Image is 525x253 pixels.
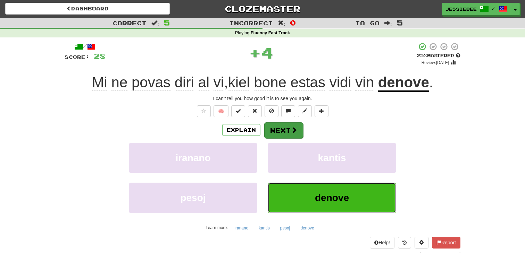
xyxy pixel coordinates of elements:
[432,237,460,248] button: Report
[442,3,511,15] a: jessiebee /
[65,54,90,60] span: Score:
[222,124,260,136] button: Explain
[228,74,250,91] span: kiel
[397,18,403,27] span: 5
[429,74,433,90] span: .
[318,152,346,163] span: kantis
[315,192,349,203] span: denove
[251,30,290,35] strong: Fluency Fast Track
[65,95,460,102] div: I can't tell you how good it is to see you again.
[255,223,273,233] button: kantis
[175,152,210,163] span: iranano
[254,74,286,91] span: bone
[206,225,228,230] small: Learn more:
[164,18,170,27] span: 5
[268,143,396,173] button: kantis
[445,6,477,12] span: jessiebee
[180,3,345,15] a: Clozemaster
[417,53,427,58] span: 25 %
[214,74,224,91] span: vi
[92,74,107,91] span: Mi
[276,223,294,233] button: pesoj
[229,19,273,26] span: Incorrect
[297,223,318,233] button: denove
[278,20,285,26] span: :
[214,105,228,117] button: 🧠
[492,6,495,10] span: /
[330,74,351,91] span: vidi
[261,44,273,61] span: 4
[398,237,411,248] button: Round history (alt+y)
[264,122,303,138] button: Next
[281,105,295,117] button: Discuss sentence (alt+u)
[265,105,278,117] button: Ignore sentence (alt+i)
[111,74,128,91] span: ne
[129,183,257,213] button: pesoj
[291,74,325,91] span: estas
[249,42,261,63] span: +
[298,105,312,117] button: Edit sentence (alt+d)
[180,192,206,203] span: pesoj
[417,53,460,59] div: Mastered
[290,18,296,27] span: 0
[5,3,170,15] a: Dashboard
[378,74,429,92] u: denove
[112,19,147,26] span: Correct
[268,183,396,213] button: denove
[422,60,449,65] small: Review: [DATE]
[384,20,392,26] span: :
[132,74,170,91] span: povas
[231,105,245,117] button: Set this sentence to 100% Mastered (alt+m)
[370,237,394,248] button: Help!
[151,20,159,26] span: :
[197,105,211,117] button: Favorite sentence (alt+f)
[129,143,257,173] button: iranano
[92,74,378,90] span: ,
[248,105,262,117] button: Reset to 0% Mastered (alt+r)
[355,74,374,91] span: vin
[231,223,252,233] button: iranano
[198,74,209,91] span: al
[65,42,106,51] div: /
[355,19,380,26] span: To go
[315,105,328,117] button: Add to collection (alt+a)
[175,74,194,91] span: diri
[94,52,106,60] span: 28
